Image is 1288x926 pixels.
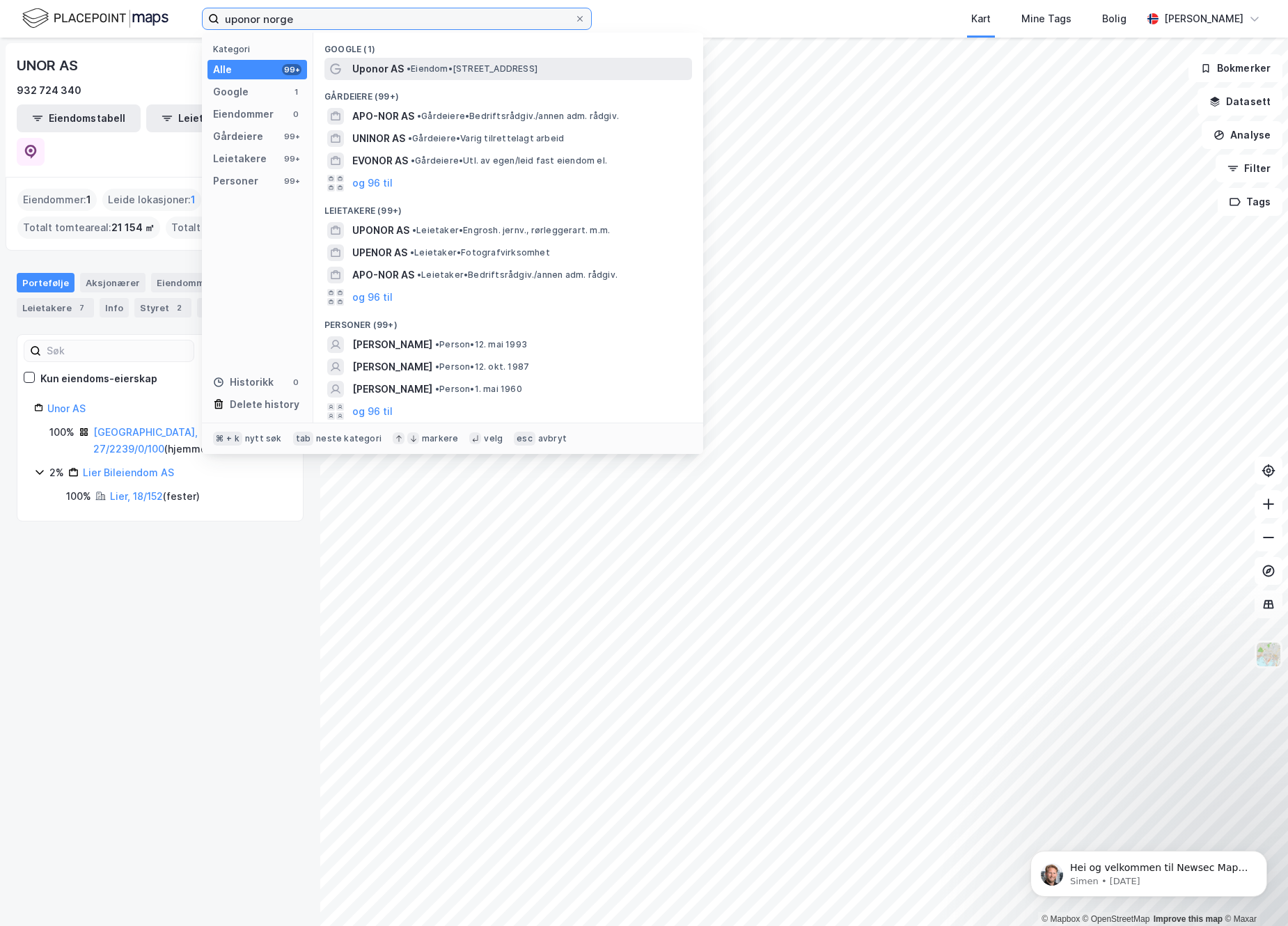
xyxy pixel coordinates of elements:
a: Lier Bileiendom AS [83,466,174,478]
span: [PERSON_NAME] [352,359,432,375]
span: Leietaker • Bedriftsrådgiv./annen adm. rådgiv. [417,269,618,281]
div: markere [422,433,458,444]
button: Tags [1218,188,1282,216]
div: 99+ [282,175,301,187]
div: Google (1) [313,33,703,58]
div: ( hjemmelshaver ) [93,424,286,457]
span: EVONOR AS [352,152,408,169]
div: Info [100,298,129,317]
span: • [411,155,415,166]
div: ⌘ + k [213,432,242,446]
div: esc [514,432,535,446]
span: APO-NOR AS [352,108,414,125]
span: • [435,384,439,394]
div: neste kategori [316,433,382,444]
div: tab [293,432,314,446]
button: Leietakertabell [146,104,270,132]
input: Søk [41,340,194,361]
button: Eiendomstabell [17,104,141,132]
div: Kun eiendoms-eierskap [40,370,157,387]
a: Mapbox [1042,914,1080,924]
div: velg [484,433,503,444]
div: nytt søk [245,433,282,444]
span: 1 [191,191,196,208]
button: og 96 til [352,289,393,306]
a: Lier, 18/152 [110,490,163,502]
div: Historikk [213,374,274,391]
span: Leietaker • Engrosh. jernv., rørleggerart. m.m. [412,225,610,236]
div: Gårdeiere (99+) [313,80,703,105]
span: Person • 12. mai 1993 [435,339,527,350]
span: • [410,247,414,258]
span: • [435,361,439,372]
div: Bolig [1102,10,1126,27]
img: Z [1255,641,1282,668]
div: Leietakere (99+) [313,194,703,219]
div: Leide lokasjoner : [102,189,201,211]
button: og 96 til [352,403,393,420]
a: Improve this map [1154,914,1223,924]
span: Gårdeiere • Bedriftsrådgiv./annen adm. rådgiv. [417,111,619,122]
div: 99+ [282,153,301,164]
div: Kategori [213,44,307,54]
div: Gårdeiere [213,128,263,145]
span: UPENOR AS [352,244,407,261]
div: 7 [74,301,88,315]
div: Kart [971,10,991,27]
iframe: Intercom notifications message [1010,822,1288,919]
span: • [412,225,416,235]
span: Hei og velkommen til Newsec Maps, [DEMOGRAPHIC_DATA][PERSON_NAME] det er du lurer på så er det ba... [61,40,238,107]
span: 1 [86,191,91,208]
div: 1 [290,86,301,97]
div: UNOR AS [17,54,81,77]
div: 932 724 340 [17,82,81,99]
div: Personer (99+) [313,308,703,333]
a: [GEOGRAPHIC_DATA], 27/2239/0/100 [93,426,198,455]
button: Analyse [1202,121,1282,149]
span: Eiendom • [STREET_ADDRESS] [407,63,537,74]
div: 99+ [282,131,301,142]
div: 0 [290,109,301,120]
span: • [435,339,439,350]
span: UPONOR AS [352,222,409,239]
span: APO-NOR AS [352,267,414,283]
div: 2% [49,464,64,481]
button: og 96 til [352,175,393,191]
span: UNINOR AS [352,130,405,147]
span: • [407,63,411,74]
div: Personer [213,173,258,189]
span: Gårdeiere • Utl. av egen/leid fast eiendom el. [411,155,607,166]
div: Totalt byggareal : [166,217,303,239]
span: • [417,269,421,280]
p: Message from Simen, sent 3w ago [61,54,240,66]
span: Leietaker • Fotografvirksomhet [410,247,550,258]
span: Person • 12. okt. 1987 [435,361,529,372]
div: Google [213,84,249,100]
span: • [408,133,412,143]
div: Leietakere [213,150,267,167]
div: 100% [66,488,91,505]
span: Uponor AS [352,61,404,77]
span: Gårdeiere • Varig tilrettelagt arbeid [408,133,564,144]
a: OpenStreetMap [1083,914,1150,924]
div: 0 [290,377,301,388]
div: 99+ [282,64,301,75]
button: Datasett [1197,88,1282,116]
span: Person • 1. mai 1960 [435,384,522,395]
div: Transaksjoner [197,298,293,317]
div: ( fester ) [110,488,200,505]
div: Totalt tomteareal : [17,217,160,239]
img: logo.f888ab2527a4732fd821a326f86c7f29.svg [22,6,168,31]
div: [PERSON_NAME] [1164,10,1243,27]
div: avbryt [538,433,567,444]
div: Eiendommer : [17,189,97,211]
span: 21 154 ㎡ [111,219,155,236]
div: Eiendommer [151,273,237,292]
div: Delete history [230,396,299,413]
button: Bokmerker [1188,54,1282,82]
div: Eiendommer [213,106,274,123]
div: Styret [134,298,191,317]
a: Unor AS [47,402,86,414]
span: • [417,111,421,121]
